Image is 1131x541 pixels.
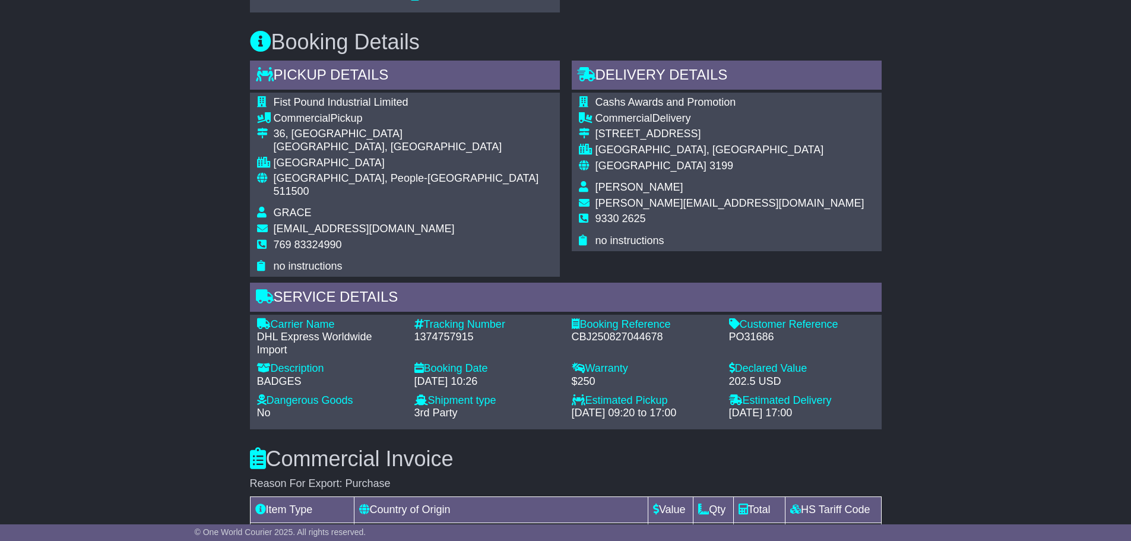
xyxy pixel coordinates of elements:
div: Dangerous Goods [257,394,403,407]
div: $250 [572,375,717,388]
div: Estimated Pickup [572,394,717,407]
div: [STREET_ADDRESS] [595,128,864,141]
div: [GEOGRAPHIC_DATA], [GEOGRAPHIC_DATA] [274,141,553,154]
div: Delivery [595,112,864,125]
div: BADGES [257,375,403,388]
div: [GEOGRAPHIC_DATA] [274,157,553,170]
span: No [257,407,271,419]
span: GRACE [274,207,312,219]
div: Warranty [572,362,717,375]
span: [GEOGRAPHIC_DATA] [595,160,707,172]
div: Estimated Delivery [729,394,875,407]
div: Reason For Export: Purchase [250,477,882,491]
div: [DATE] 10:26 [414,375,560,388]
td: Total [733,496,785,523]
span: Commercial [274,112,331,124]
div: Customer Reference [729,318,875,331]
div: 202.5 USD [729,375,875,388]
span: [PERSON_NAME] [595,181,683,193]
td: Country of Origin [354,496,648,523]
span: 769 83324990 [274,239,342,251]
span: Fist Pound Industrial Limited [274,96,408,108]
span: Commercial [595,112,652,124]
td: Value [648,496,693,523]
span: 3199 [709,160,733,172]
h3: Commercial Invoice [250,447,882,471]
div: Carrier Name [257,318,403,331]
div: Pickup Details [250,61,560,93]
div: 1374757915 [414,331,560,344]
span: © One World Courier 2025. All rights reserved. [195,527,366,537]
div: Declared Value [729,362,875,375]
span: [PERSON_NAME][EMAIL_ADDRESS][DOMAIN_NAME] [595,197,864,209]
div: Booking Reference [572,318,717,331]
td: HS Tariff Code [785,496,881,523]
div: [DATE] 09:20 to 17:00 [572,407,717,420]
h3: Booking Details [250,30,882,54]
div: [GEOGRAPHIC_DATA], [GEOGRAPHIC_DATA] [595,144,864,157]
div: DHL Express Worldwide Import [257,331,403,356]
span: 9330 2625 [595,213,646,224]
div: Service Details [250,283,882,315]
span: [EMAIL_ADDRESS][DOMAIN_NAME] [274,223,455,235]
td: Qty [693,496,733,523]
div: Pickup [274,112,553,125]
div: Description [257,362,403,375]
div: CBJ250827044678 [572,331,717,344]
td: Item Type [250,496,354,523]
div: Delivery Details [572,61,882,93]
div: [DATE] 17:00 [729,407,875,420]
span: 511500 [274,185,309,197]
div: Booking Date [414,362,560,375]
span: 3rd Party [414,407,458,419]
span: no instructions [595,235,664,246]
div: Tracking Number [414,318,560,331]
div: Shipment type [414,394,560,407]
div: 36, [GEOGRAPHIC_DATA] [274,128,553,141]
span: [GEOGRAPHIC_DATA], People-[GEOGRAPHIC_DATA] [274,172,539,184]
span: no instructions [274,260,343,272]
span: Cashs Awards and Promotion [595,96,736,108]
div: PO31686 [729,331,875,344]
